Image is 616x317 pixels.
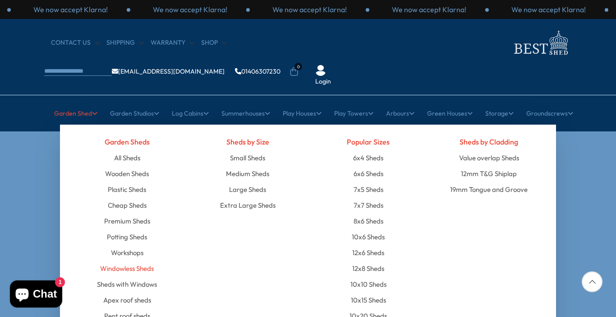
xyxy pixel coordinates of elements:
a: 7x5 Sheds [354,182,383,197]
a: Play Houses [283,102,322,125]
a: 0 [290,67,299,76]
a: Small Sheds [230,150,265,166]
a: Workshops [111,245,143,261]
a: Value overlap Sheds [459,150,519,166]
span: 0 [294,63,302,70]
a: [EMAIL_ADDRESS][DOMAIN_NAME] [112,68,225,75]
div: 3 / 3 [11,5,130,14]
h4: Popular Sizes [315,134,422,150]
a: 10x15 Sheds [351,292,386,308]
h4: Sheds by Cladding [436,134,543,150]
a: Extra Large Sheds [220,197,276,213]
a: Wooden Sheds [105,166,149,182]
a: Play Towers [334,102,373,125]
a: 12x8 Sheds [352,261,384,276]
a: Warranty [151,38,194,47]
a: Groundscrews [526,102,573,125]
a: Log Cabins [172,102,209,125]
a: Large Sheds [229,182,266,197]
a: Login [315,77,331,86]
a: Summerhouses [221,102,270,125]
a: Cheap Sheds [108,197,147,213]
a: Storage [485,102,514,125]
p: We now accept Klarna! [272,5,347,14]
a: 6x6 Sheds [354,166,383,182]
a: Shipping [106,38,144,47]
a: Arbours [386,102,414,125]
h4: Sheds by Size [194,134,302,150]
p: We now accept Klarna! [392,5,466,14]
div: 1 / 3 [130,5,250,14]
img: logo [509,28,572,57]
a: Sheds with Windows [97,276,157,292]
img: User Icon [315,65,326,76]
a: 19mm Tongue and Groove [450,182,528,197]
div: 3 / 3 [369,5,489,14]
a: 6x4 Sheds [353,150,383,166]
a: 7x7 Sheds [354,197,383,213]
a: 10x10 Sheds [350,276,386,292]
a: 10x6 Sheds [352,229,385,245]
a: CONTACT US [51,38,100,47]
div: 1 / 3 [489,5,608,14]
a: Garden Shed [54,102,97,125]
a: 01406307230 [235,68,280,75]
a: Garden Studios [110,102,159,125]
a: 8x6 Sheds [354,213,383,229]
div: 2 / 3 [250,5,369,14]
h4: Garden Sheds [74,134,181,150]
a: Apex roof sheds [103,292,151,308]
p: We now accept Klarna! [33,5,108,14]
a: 12x6 Sheds [352,245,384,261]
a: Windowless Sheds [100,261,154,276]
a: Potting Sheds [107,229,147,245]
inbox-online-store-chat: Shopify online store chat [7,280,65,310]
a: Premium Sheds [104,213,150,229]
a: Plastic Sheds [108,182,146,197]
a: All Sheds [114,150,140,166]
p: We now accept Klarna! [511,5,586,14]
a: Green Houses [427,102,473,125]
a: Medium Sheds [226,166,269,182]
a: 12mm T&G Shiplap [461,166,517,182]
a: Shop [201,38,227,47]
p: We now accept Klarna! [153,5,227,14]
